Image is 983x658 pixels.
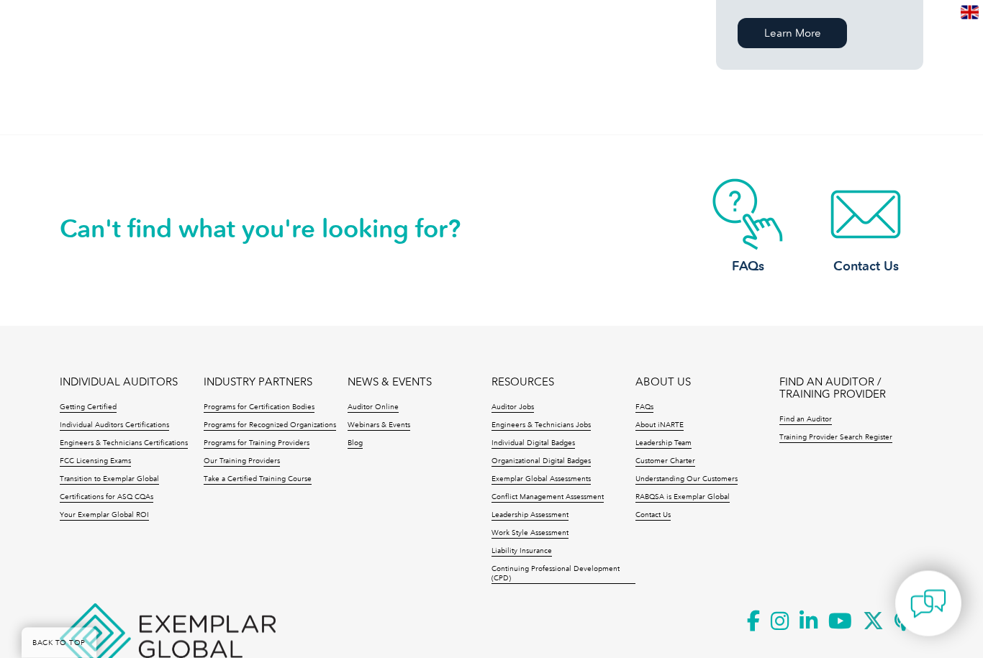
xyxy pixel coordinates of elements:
a: BACK TO TOP [22,628,96,658]
a: FCC Licensing Exams [60,457,131,467]
a: Engineers & Technicians Certifications [60,439,188,449]
a: Individual Digital Badges [491,439,575,449]
a: Leadership Assessment [491,511,568,521]
a: Auditor Jobs [491,403,534,413]
a: FAQs [690,179,805,276]
a: NEWS & EVENTS [348,377,432,389]
a: Continuing Professional Development (CPD) [491,565,635,585]
a: Programs for Certification Bodies [204,403,314,413]
a: Your Exemplar Global ROI [60,511,149,521]
a: FIND AN AUDITOR / TRAINING PROVIDER [779,377,923,401]
a: Understanding Our Customers [635,475,738,485]
a: ABOUT US [635,377,691,389]
a: Liability Insurance [491,547,552,557]
a: Programs for Training Providers [204,439,309,449]
img: contact-email.webp [808,179,923,251]
a: About iNARTE [635,421,684,431]
a: Contact Us [808,179,923,276]
a: Training Provider Search Register [779,434,892,444]
img: contact-chat.png [910,586,946,622]
a: Getting Certified [60,403,117,413]
a: Engineers & Technicians Jobs [491,421,591,431]
a: Customer Charter [635,457,695,467]
a: Exemplar Global Assessments [491,475,591,485]
a: Conflict Management Assessment [491,493,604,503]
h2: Can't find what you're looking for? [60,218,491,241]
a: Find an Auditor [779,416,832,426]
a: RABQSA is Exemplar Global [635,493,730,503]
a: Auditor Online [348,403,399,413]
a: Webinars & Events [348,421,410,431]
a: Programs for Recognized Organizations [204,421,336,431]
a: Learn More [738,19,847,49]
a: Leadership Team [635,439,692,449]
a: Take a Certified Training Course [204,475,312,485]
img: contact-faq.webp [690,179,805,251]
a: Transition to Exemplar Global [60,475,159,485]
a: Certifications for ASQ CQAs [60,493,153,503]
img: en [961,6,979,19]
a: Our Training Providers [204,457,280,467]
h3: FAQs [690,258,805,276]
a: Individual Auditors Certifications [60,421,169,431]
a: Organizational Digital Badges [491,457,591,467]
a: INDIVIDUAL AUDITORS [60,377,178,389]
a: FAQs [635,403,653,413]
a: Work Style Assessment [491,529,568,539]
h3: Contact Us [808,258,923,276]
a: RESOURCES [491,377,554,389]
a: Blog [348,439,363,449]
a: Contact Us [635,511,671,521]
a: INDUSTRY PARTNERS [204,377,312,389]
